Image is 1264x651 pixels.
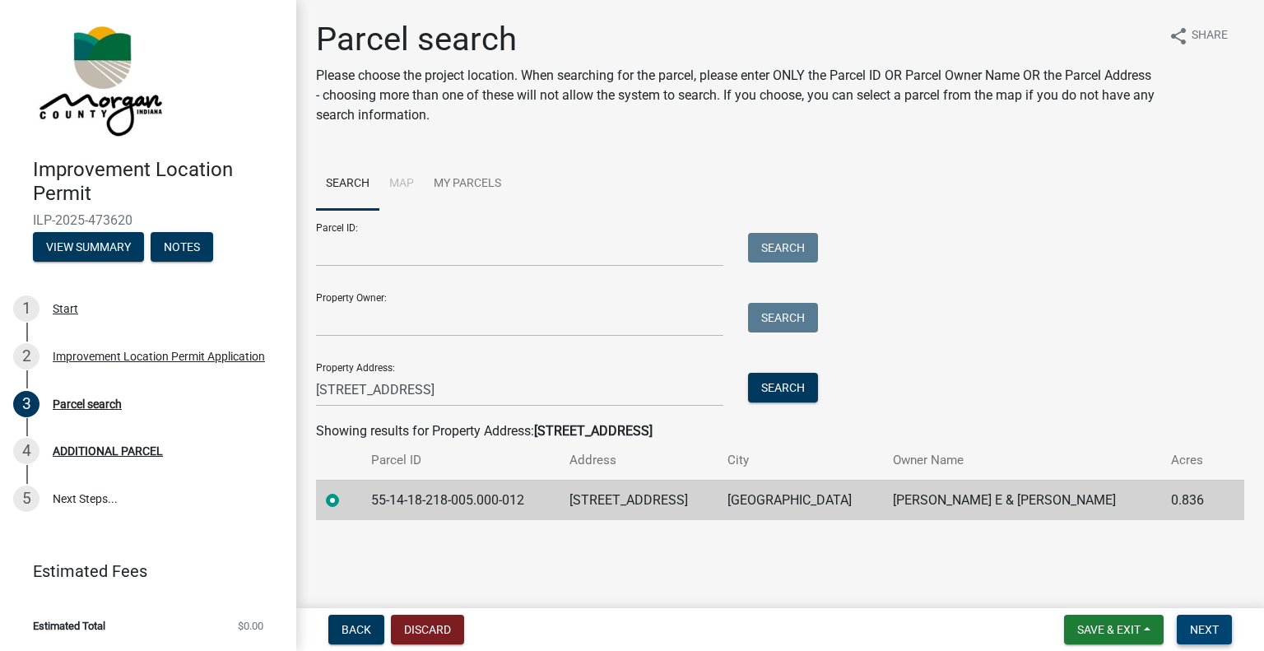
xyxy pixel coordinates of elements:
th: Address [560,441,718,480]
img: Morgan County, Indiana [33,17,165,141]
button: Next [1177,615,1232,644]
td: [PERSON_NAME] E & [PERSON_NAME] [883,480,1161,520]
h1: Parcel search [316,20,1155,59]
div: Start [53,303,78,314]
td: [STREET_ADDRESS] [560,480,718,520]
p: Please choose the project location. When searching for the parcel, please enter ONLY the Parcel I... [316,66,1155,125]
div: 1 [13,295,39,322]
td: [GEOGRAPHIC_DATA] [718,480,883,520]
button: Notes [151,232,213,262]
button: Search [748,373,818,402]
td: 0.836 [1161,480,1221,520]
span: Estimated Total [33,621,105,631]
button: shareShare [1155,20,1241,52]
span: Save & Exit [1077,623,1141,636]
td: 55-14-18-218-005.000-012 [361,480,560,520]
a: Search [316,158,379,211]
th: Owner Name [883,441,1161,480]
button: View Summary [33,232,144,262]
div: Parcel search [53,398,122,410]
button: Search [748,303,818,332]
div: 5 [13,486,39,512]
div: 3 [13,391,39,417]
h4: Improvement Location Permit [33,158,283,206]
strong: [STREET_ADDRESS] [534,423,653,439]
button: Back [328,615,384,644]
button: Save & Exit [1064,615,1164,644]
i: share [1169,26,1188,46]
wm-modal-confirm: Notes [151,241,213,254]
a: Estimated Fees [13,555,270,588]
button: Discard [391,615,464,644]
a: My Parcels [424,158,511,211]
span: Share [1192,26,1228,46]
div: Showing results for Property Address: [316,421,1244,441]
th: Parcel ID [361,441,560,480]
span: $0.00 [238,621,263,631]
span: Back [342,623,371,636]
div: Improvement Location Permit Application [53,351,265,362]
div: ADDITIONAL PARCEL [53,445,163,457]
th: Acres [1161,441,1221,480]
span: ILP-2025-473620 [33,212,263,228]
div: 4 [13,438,39,464]
span: Next [1190,623,1219,636]
th: City [718,441,883,480]
wm-modal-confirm: Summary [33,241,144,254]
div: 2 [13,343,39,370]
button: Search [748,233,818,263]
